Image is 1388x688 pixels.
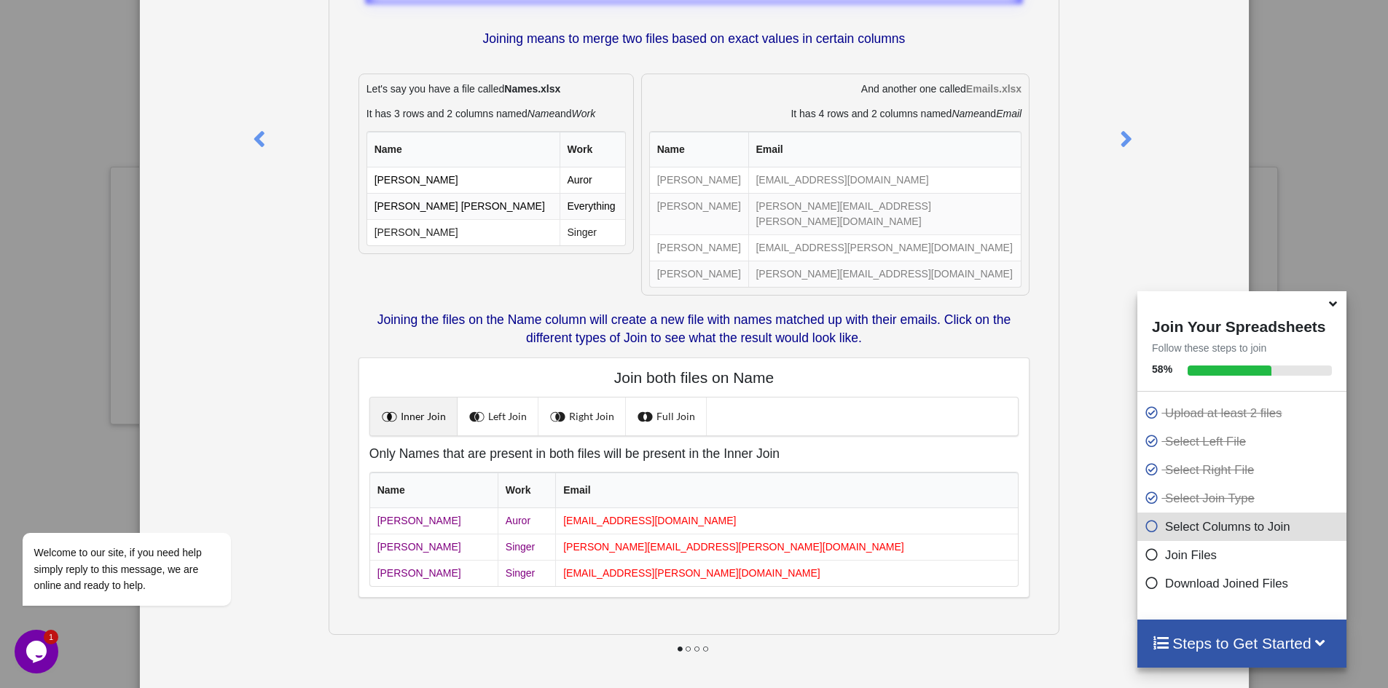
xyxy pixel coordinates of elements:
[748,193,1022,234] td: [PERSON_NAME][EMAIL_ADDRESS][PERSON_NAME][DOMAIN_NAME]
[1145,489,1343,507] p: Select Join Type
[748,261,1022,287] td: [PERSON_NAME][EMAIL_ADDRESS][DOMAIN_NAME]
[1145,461,1343,479] p: Select Right File
[996,108,1022,119] i: Email
[538,398,626,435] a: Right Join
[367,193,560,219] td: [PERSON_NAME] [PERSON_NAME]
[370,534,498,560] td: [PERSON_NAME]
[649,82,1022,96] p: And another one called
[555,560,1018,586] td: [EMAIL_ADDRESS][PERSON_NAME][DOMAIN_NAME]
[748,132,1022,167] th: Email
[650,261,748,287] td: [PERSON_NAME]
[560,193,625,219] td: Everything
[1137,314,1346,336] h4: Join Your Spreadsheets
[1137,341,1346,355] p: Follow these steps to join
[1145,546,1343,564] p: Join Files
[952,108,979,119] i: Name
[370,560,498,586] td: [PERSON_NAME]
[366,82,626,96] p: Let's say you have a file called
[555,534,1018,560] td: [PERSON_NAME][EMAIL_ADDRESS][PERSON_NAME][DOMAIN_NAME]
[650,234,748,261] td: [PERSON_NAME]
[572,108,596,119] i: Work
[649,106,1022,121] p: It has 4 rows and 2 columns named and
[560,132,625,167] th: Work
[358,311,1030,347] p: Joining the files on the Name column will create a new file with names matched up with their emai...
[1152,634,1332,652] h4: Steps to Get Started
[367,167,560,193] td: [PERSON_NAME]
[1145,574,1343,593] p: Download Joined Files
[555,472,1018,508] th: Email
[966,83,1022,95] b: Emails.xlsx
[369,368,1019,387] h4: Join both files on Name
[370,398,458,435] a: Inner Join
[626,398,707,435] a: Full Join
[650,132,748,167] th: Name
[458,398,538,435] a: Left Join
[1145,432,1343,451] p: Select Left File
[366,30,1022,48] p: Joining means to merge two files based on exact values in certain columns
[498,534,555,560] td: Singer
[1145,404,1343,422] p: Upload at least 2 files
[560,167,625,193] td: Auror
[560,219,625,245] td: Singer
[1152,363,1172,375] b: 58 %
[15,401,277,622] iframe: chat widget
[369,446,1019,462] h5: Only Names that are present in both files will be present in the Inner Join
[504,83,560,95] b: Names.xlsx
[650,193,748,234] td: [PERSON_NAME]
[748,167,1022,193] td: [EMAIL_ADDRESS][DOMAIN_NAME]
[498,508,555,534] td: Auror
[15,630,61,673] iframe: chat widget
[498,560,555,586] td: Singer
[748,234,1022,261] td: [EMAIL_ADDRESS][PERSON_NAME][DOMAIN_NAME]
[498,472,555,508] th: Work
[367,132,560,167] th: Name
[366,106,626,121] p: It has 3 rows and 2 columns named and
[528,108,554,119] i: Name
[650,167,748,193] td: [PERSON_NAME]
[370,472,498,508] th: Name
[555,508,1018,534] td: [EMAIL_ADDRESS][DOMAIN_NAME]
[370,508,498,534] td: [PERSON_NAME]
[1145,518,1343,536] p: Select Columns to Join
[367,219,560,245] td: [PERSON_NAME]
